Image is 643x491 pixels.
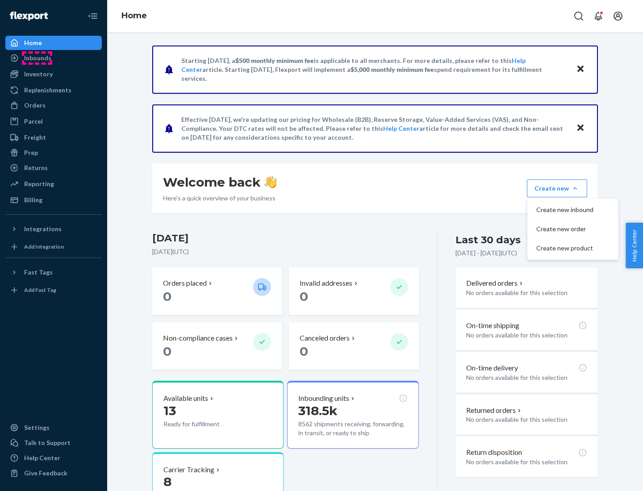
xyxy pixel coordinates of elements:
[24,225,62,233] div: Integrations
[298,403,338,418] span: 318.5k
[5,222,102,236] button: Integrations
[24,179,54,188] div: Reporting
[24,133,46,142] div: Freight
[289,267,418,315] button: Invalid addresses 0
[24,286,56,294] div: Add Fast Tag
[529,220,617,239] button: Create new order
[527,179,587,197] button: Create newCreate new inboundCreate new orderCreate new product
[5,420,102,435] a: Settings
[163,474,171,489] span: 8
[5,265,102,279] button: Fast Tags
[5,83,102,97] a: Replenishments
[24,423,50,432] div: Settings
[5,177,102,191] a: Reporting
[466,320,519,331] p: On-time shipping
[589,7,607,25] button: Open notifications
[289,322,418,370] button: Canceled orders 0
[84,7,102,25] button: Close Navigation
[5,240,102,254] a: Add Integration
[5,98,102,112] a: Orders
[152,267,282,315] button: Orders placed 0
[152,322,282,370] button: Non-compliance cases 0
[5,36,102,50] a: Home
[466,415,587,424] p: No orders available for this selection
[235,57,314,64] span: $500 monthly minimum fee
[466,331,587,340] p: No orders available for this selection
[287,381,418,449] button: Inbounding units318.5k8562 shipments receiving, forwarding, in transit, or ready to ship
[24,268,53,277] div: Fast Tags
[24,38,42,47] div: Home
[5,130,102,145] a: Freight
[570,7,588,25] button: Open Search Box
[5,161,102,175] a: Returns
[163,393,208,404] p: Available units
[298,420,407,437] p: 8562 shipments receiving, forwarding, in transit, or ready to ship
[163,403,176,418] span: 13
[466,373,587,382] p: No orders available for this selection
[5,114,102,129] a: Parcel
[455,249,517,258] p: [DATE] - [DATE] ( UTC )
[152,381,284,449] button: Available units13Ready for fulfillment
[163,465,214,475] p: Carrier Tracking
[163,174,277,190] h1: Welcome back
[163,333,233,343] p: Non-compliance cases
[300,344,308,359] span: 0
[455,233,521,247] div: Last 30 days
[575,63,586,76] button: Close
[300,289,308,304] span: 0
[5,436,102,450] a: Talk to Support
[466,458,587,466] p: No orders available for this selection
[163,289,171,304] span: 0
[466,405,523,416] button: Returned orders
[298,393,349,404] p: Inbounding units
[536,226,593,232] span: Create new order
[152,247,419,256] p: [DATE] ( UTC )
[24,196,42,204] div: Billing
[114,3,154,29] ol: breadcrumbs
[466,278,525,288] button: Delivered orders
[536,207,593,213] span: Create new inbound
[351,66,434,73] span: $5,000 monthly minimum fee
[163,344,171,359] span: 0
[24,54,51,62] div: Inbounds
[383,125,419,132] a: Help Center
[575,122,586,135] button: Close
[24,469,67,478] div: Give Feedback
[5,193,102,207] a: Billing
[609,7,627,25] button: Open account menu
[5,466,102,480] button: Give Feedback
[181,115,568,142] p: Effective [DATE], we're updating our pricing for Wholesale (B2B), Reserve Storage, Value-Added Se...
[5,451,102,465] a: Help Center
[466,288,587,297] p: No orders available for this selection
[24,243,64,250] div: Add Integration
[24,86,71,95] div: Replenishments
[163,278,207,288] p: Orders placed
[5,67,102,81] a: Inventory
[24,117,43,126] div: Parcel
[10,12,48,21] img: Flexport logo
[24,101,46,110] div: Orders
[24,163,48,172] div: Returns
[529,239,617,258] button: Create new product
[466,447,522,458] p: Return disposition
[121,11,147,21] a: Home
[626,223,643,268] button: Help Center
[181,56,568,83] p: Starting [DATE], a is applicable to all merchants. For more details, please refer to this article...
[24,454,60,462] div: Help Center
[24,148,38,157] div: Prep
[5,283,102,297] a: Add Fast Tag
[163,194,277,203] p: Here’s a quick overview of your business
[264,176,277,188] img: hand-wave emoji
[163,420,246,429] p: Ready for fulfillment
[536,245,593,251] span: Create new product
[24,438,71,447] div: Talk to Support
[5,51,102,65] a: Inbounds
[466,363,518,373] p: On-time delivery
[24,70,53,79] div: Inventory
[300,333,350,343] p: Canceled orders
[5,146,102,160] a: Prep
[152,231,419,245] h3: [DATE]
